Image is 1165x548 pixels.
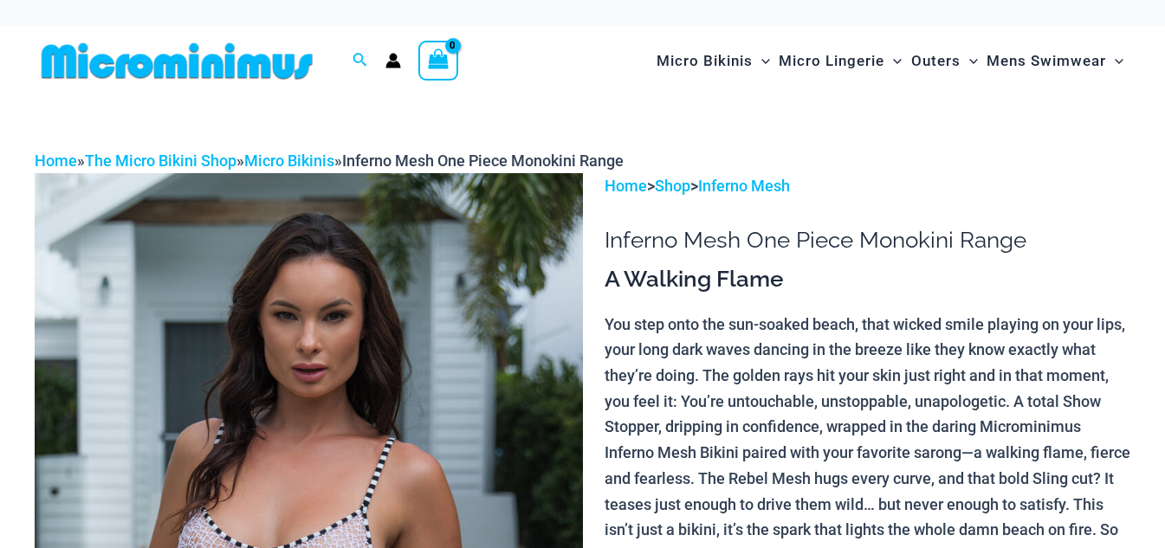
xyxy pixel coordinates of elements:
a: Inferno Mesh [698,177,790,195]
h1: Inferno Mesh One Piece Monokini Range [605,227,1130,254]
a: View Shopping Cart, empty [418,41,458,81]
a: Micro Bikinis [244,152,334,170]
a: Account icon link [385,53,401,68]
span: Menu Toggle [1106,39,1123,83]
p: > > [605,173,1130,199]
span: Menu Toggle [753,39,770,83]
span: Micro Bikinis [657,39,753,83]
h3: A Walking Flame [605,265,1130,294]
nav: Site Navigation [650,32,1130,90]
a: Search icon link [353,50,368,72]
span: » » » [35,152,624,170]
a: OutersMenu ToggleMenu Toggle [907,35,982,87]
a: Micro BikinisMenu ToggleMenu Toggle [652,35,774,87]
a: Mens SwimwearMenu ToggleMenu Toggle [982,35,1128,87]
span: Inferno Mesh One Piece Monokini Range [342,152,624,170]
a: Home [35,152,77,170]
span: Outers [911,39,961,83]
span: Menu Toggle [884,39,902,83]
a: Shop [655,177,690,195]
a: Micro LingerieMenu ToggleMenu Toggle [774,35,906,87]
a: The Micro Bikini Shop [85,152,236,170]
span: Micro Lingerie [779,39,884,83]
span: Menu Toggle [961,39,978,83]
a: Home [605,177,647,195]
span: Mens Swimwear [987,39,1106,83]
img: MM SHOP LOGO FLAT [35,42,320,81]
